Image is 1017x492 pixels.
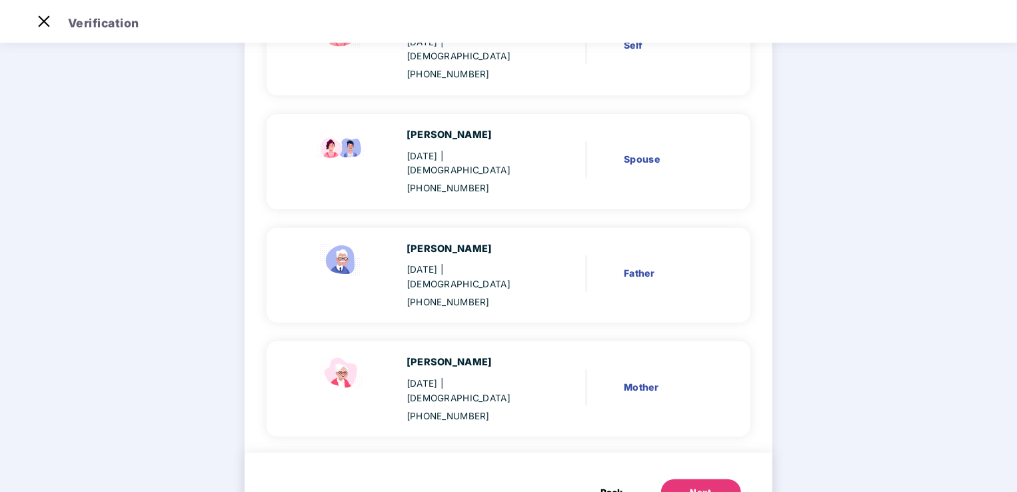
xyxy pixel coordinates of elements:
div: [PERSON_NAME] [407,127,536,143]
span: | [DEMOGRAPHIC_DATA] [407,264,510,289]
div: [DATE] [407,35,536,64]
span: | [DEMOGRAPHIC_DATA] [407,378,510,403]
div: [PHONE_NUMBER] [407,295,536,309]
div: [DATE] [407,377,536,405]
div: [PHONE_NUMBER] [407,181,536,195]
div: [PHONE_NUMBER] [407,67,536,81]
div: Mother [624,380,710,395]
div: [PERSON_NAME] [407,241,536,257]
div: [PERSON_NAME] [407,355,536,370]
img: svg+xml;base64,PHN2ZyB4bWxucz0iaHR0cDovL3d3dy53My5vcmcvMjAwMC9zdmciIHdpZHRoPSI5Ny44OTciIGhlaWdodD... [315,127,368,165]
div: Father [624,266,710,281]
div: [DATE] [407,149,536,178]
div: Spouse [624,152,710,167]
img: svg+xml;base64,PHN2ZyB4bWxucz0iaHR0cDovL3d3dy53My5vcmcvMjAwMC9zdmciIHdpZHRoPSI1NCIgaGVpZ2h0PSIzOC... [315,355,368,392]
span: | [DEMOGRAPHIC_DATA] [407,151,510,175]
img: svg+xml;base64,PHN2ZyBpZD0iRmF0aGVyX2ljb24iIHhtbG5zPSJodHRwOi8vd3d3LnczLm9yZy8yMDAwL3N2ZyIgeG1sbn... [315,241,368,279]
div: [DATE] [407,263,536,291]
div: Self [624,38,710,53]
div: [PHONE_NUMBER] [407,409,536,423]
